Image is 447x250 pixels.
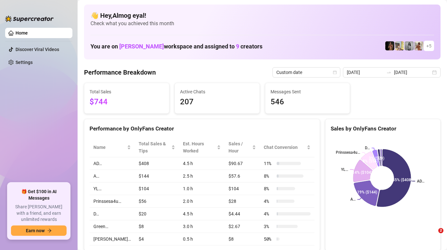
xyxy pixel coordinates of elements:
td: 4.5 h [179,208,225,220]
td: $90.67 [225,157,260,170]
td: $56 [135,195,179,208]
td: Green… [90,220,135,233]
span: Chat Conversion [264,144,305,151]
a: Discover Viral Videos [16,47,59,52]
img: Green [414,41,423,50]
div: Sales by OnlyFans Creator [331,124,435,133]
td: Prinssesa4u… [90,195,135,208]
td: $8 [135,220,179,233]
th: Chat Conversion [260,138,314,157]
span: Sales / Hour [229,140,251,154]
td: $408 [135,157,179,170]
td: 0.5 h [179,233,225,245]
td: $28 [225,195,260,208]
td: $4.44 [225,208,260,220]
span: 4 % [264,210,274,217]
span: 4 % [264,198,274,205]
img: D [385,41,394,50]
h4: 👋 Hey, Almog eyal ! [90,11,434,20]
span: Share [PERSON_NAME] with a friend, and earn unlimited rewards [11,204,67,223]
td: $104 [135,182,179,195]
h1: You are on workspace and assigned to creators [90,43,262,50]
td: $57.6 [225,170,260,182]
td: $8 [225,233,260,245]
td: 3.0 h [179,220,225,233]
img: logo-BBDzfeDw.svg [5,16,54,22]
button: Earn nowarrow-right [11,225,67,236]
text: AD… [417,179,424,183]
td: A… [90,170,135,182]
td: $144 [135,170,179,182]
span: + 5 [426,42,431,49]
text: D… [365,146,370,151]
span: Messages Sent [271,88,345,95]
text: Prinssesa4u… [336,151,360,155]
div: Performance by OnlyFans Creator [90,124,314,133]
td: 4.5 h [179,157,225,170]
th: Total Sales & Tips [135,138,179,157]
iframe: Intercom live chat [425,228,441,244]
div: Est. Hours Worked [183,140,216,154]
span: 3 % [264,223,274,230]
span: [PERSON_NAME] [119,43,164,50]
h4: Performance Breakdown [84,68,156,77]
span: 8 % [264,172,274,180]
td: D… [90,208,135,220]
td: AD… [90,157,135,170]
span: 8 % [264,185,274,192]
input: Start date [347,69,384,76]
span: 2 [438,228,443,233]
td: $104 [225,182,260,195]
td: 1.0 h [179,182,225,195]
a: Settings [16,60,33,65]
th: Name [90,138,135,157]
td: $20 [135,208,179,220]
input: End date [394,69,431,76]
span: 207 [180,96,254,108]
text: A… [350,197,356,202]
td: 2.5 h [179,170,225,182]
span: Active Chats [180,88,254,95]
span: Earn now [26,228,45,233]
span: Total Sales & Tips [139,140,170,154]
img: A [405,41,414,50]
span: swap-right [386,70,391,75]
td: 2.0 h [179,195,225,208]
a: Home [16,30,28,36]
span: Custom date [276,68,336,77]
span: $744 [90,96,164,108]
td: [PERSON_NAME]… [90,233,135,245]
span: 11 % [264,160,274,167]
span: to [386,70,391,75]
span: Check what you achieved this month [90,20,434,27]
img: Prinssesa4u [395,41,404,50]
span: arrow-right [47,228,52,233]
span: 9 [236,43,239,50]
td: $2.67 [225,220,260,233]
td: $4 [135,233,179,245]
td: YL… [90,182,135,195]
span: calendar [333,70,337,74]
span: Total Sales [90,88,164,95]
th: Sales / Hour [225,138,260,157]
span: 546 [271,96,345,108]
text: YL… [341,167,348,172]
span: 🎁 Get $100 in AI Messages [11,189,67,201]
span: 50 % [264,235,274,243]
span: Name [93,144,126,151]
